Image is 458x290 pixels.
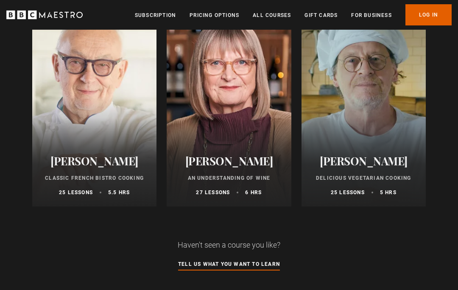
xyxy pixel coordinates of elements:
[6,8,83,21] svg: BBC Maestro
[196,189,230,196] p: 27 lessons
[178,260,280,269] a: Tell us what you want to learn
[312,154,416,167] h2: [PERSON_NAME]
[304,11,338,20] a: Gift Cards
[32,3,156,206] a: [PERSON_NAME] Classic French Bistro Cooking 25 lessons 5.5 hrs
[312,174,416,182] p: Delicious Vegetarian Cooking
[59,189,93,196] p: 25 lessons
[331,189,365,196] p: 25 lessons
[135,11,176,20] a: Subscription
[42,154,146,167] h2: [PERSON_NAME]
[380,189,397,196] p: 5 hrs
[177,154,281,167] h2: [PERSON_NAME]
[190,11,239,20] a: Pricing Options
[351,11,391,20] a: For business
[42,174,146,182] p: Classic French Bistro Cooking
[64,240,394,249] h2: Haven't seen a course you like?
[135,4,452,25] nav: Primary
[405,4,452,25] a: Log In
[253,11,291,20] a: All Courses
[302,3,426,206] a: [PERSON_NAME] Delicious Vegetarian Cooking 25 lessons 5 hrs
[245,189,262,196] p: 6 hrs
[108,189,130,196] p: 5.5 hrs
[167,3,291,206] a: [PERSON_NAME] An Understanding of Wine 27 lessons 6 hrs
[177,174,281,182] p: An Understanding of Wine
